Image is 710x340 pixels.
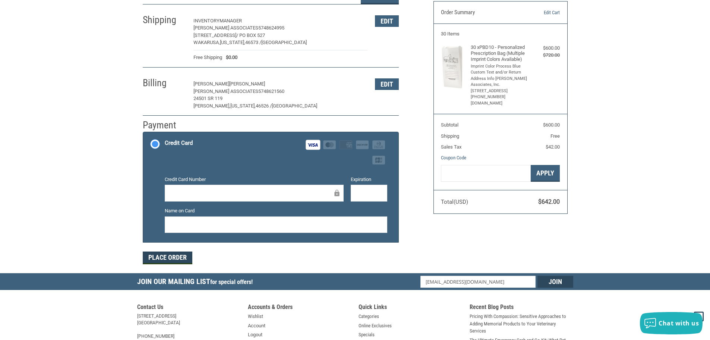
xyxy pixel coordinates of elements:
[210,278,253,286] span: for special offers!
[137,273,256,292] h5: Join Our Mailing List
[522,9,560,16] a: Edit Cart
[261,40,307,45] span: [GEOGRAPHIC_DATA]
[471,69,528,106] li: Custom Text and/or Return Address Info [PERSON_NAME] Associates, Inc. [STREET_ADDRESS] [PHONE_NUM...
[193,96,223,101] span: 24501 SR 119
[229,81,265,87] span: [PERSON_NAME]
[165,176,344,183] label: Credit Card Number
[143,252,192,264] button: Place Order
[193,81,229,87] span: [PERSON_NAME]
[441,144,461,150] span: Sales Tax
[236,32,265,38] span: / PO BOX 527
[441,133,459,139] span: Shipping
[471,44,528,63] h4: 30 x PBD10 - Personalized Prescription Bag (Multiple Imprint Colors Available)
[258,25,284,31] span: 5748624995
[470,303,573,313] h5: Recent Blog Posts
[640,312,703,334] button: Chat with us
[137,303,241,313] h5: Contact Us
[375,78,399,90] button: Edit
[248,303,351,313] h5: Accounts & Orders
[248,322,265,330] a: Account
[546,144,560,150] span: $42.00
[165,137,193,149] div: Credit Card
[220,18,242,24] span: MANAGER
[538,198,560,205] span: $642.00
[351,176,387,183] label: Expiration
[165,207,387,215] label: Name on Card
[550,133,560,139] span: Free
[143,77,186,89] h2: Billing
[220,40,245,45] span: [US_STATE],
[359,322,392,330] a: Online Exclusives
[143,119,186,131] h2: Payment
[193,103,230,109] span: [PERSON_NAME],
[222,54,237,61] span: $0.00
[530,52,560,59] div: $720.00
[441,165,531,182] input: Gift Certificate or Coupon Code
[193,18,220,24] span: INVENTORY
[193,25,258,31] span: [PERSON_NAME] ASSOCIATES
[258,88,284,94] span: 5748621560
[470,313,573,335] a: Pricing With Compassion: Sensitive Approaches to Adding Memorial Products to Your Veterinary Serv...
[441,155,466,160] a: Coupon Code
[359,331,375,339] a: Specials
[420,276,536,288] input: Email
[272,103,317,109] span: [GEOGRAPHIC_DATA]
[375,15,399,27] button: Edit
[441,9,522,16] h3: Order Summary
[471,63,528,70] li: Imprint Color Process Blue
[441,31,560,37] h3: 30 Items
[193,32,236,38] span: [STREET_ADDRESS]
[143,14,186,26] h2: Shipping
[543,122,560,128] span: $600.00
[530,44,560,52] div: $600.00
[359,313,379,320] a: Categories
[193,88,258,94] span: [PERSON_NAME] Associates
[193,40,220,45] span: WAKARUSA,
[245,40,261,45] span: 46573 /
[248,331,262,339] a: Logout
[359,303,462,313] h5: Quick Links
[137,313,241,340] address: [STREET_ADDRESS] [GEOGRAPHIC_DATA] [PHONE_NUMBER]
[441,199,468,205] span: Total (USD)
[531,165,560,182] button: Apply
[193,54,222,61] span: Free Shipping
[248,313,263,320] a: Wishlist
[230,103,256,109] span: [US_STATE],
[441,122,458,128] span: Subtotal
[537,276,573,288] input: Join
[659,319,699,327] span: Chat with us
[256,103,272,109] span: 46526 /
